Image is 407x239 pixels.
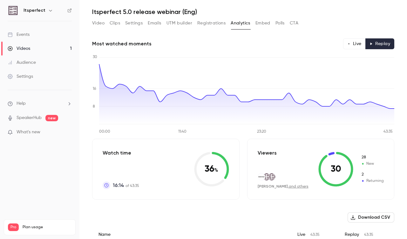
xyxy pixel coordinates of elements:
[110,18,120,28] button: Clips
[8,73,33,80] div: Settings
[148,18,161,28] button: Emails
[361,172,384,177] span: Returning
[17,100,26,107] span: Help
[258,175,265,178] img: susanbijl.nl
[63,231,71,237] p: / 90
[263,173,270,180] img: itsperfect.io
[93,105,95,109] tspan: 8
[8,100,72,107] li: help-dropdown-opener
[92,40,152,48] h2: Most watched moments
[258,184,288,189] span: [PERSON_NAME]
[8,223,19,231] span: Pro
[17,115,42,121] a: SpeakerHub
[24,7,45,14] h6: Itsperfect
[8,59,36,66] div: Audience
[113,182,139,189] p: of 43:35
[8,45,30,52] div: Videos
[257,130,266,134] tspan: 23:20
[197,18,226,28] button: Registrations
[93,87,96,91] tspan: 16
[275,18,285,28] button: Polls
[343,38,366,49] button: Live
[255,18,270,28] button: Embed
[364,233,373,237] span: 43:35
[178,130,187,134] tspan: 11:40
[361,178,384,184] span: Returning
[17,129,40,136] span: What's new
[92,18,105,28] button: Video
[99,130,110,134] tspan: 00:00
[8,231,20,237] p: Videos
[289,185,309,189] a: and others
[166,18,192,28] button: UTM builder
[383,130,393,134] tspan: 43:35
[64,129,72,135] iframe: Noticeable Trigger
[45,115,58,121] span: new
[231,18,250,28] button: Analytics
[268,173,275,180] img: itsperfect.io
[361,155,384,160] span: New
[361,161,384,167] span: New
[290,18,298,28] button: CTA
[63,232,64,236] span: 1
[103,149,139,157] p: Watch time
[125,18,143,28] button: Settings
[23,225,71,230] span: Plan usage
[348,212,394,222] button: Download CSV
[93,55,97,59] tspan: 30
[310,233,320,237] span: 43:35
[8,5,18,16] img: Itsperfect
[258,184,309,189] div: ,
[8,31,30,38] div: Events
[113,182,124,189] span: 16:14
[258,149,277,157] p: Viewers
[92,8,394,16] h1: Itsperfect 5.0 release webinar (Eng)
[365,38,394,49] button: Replay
